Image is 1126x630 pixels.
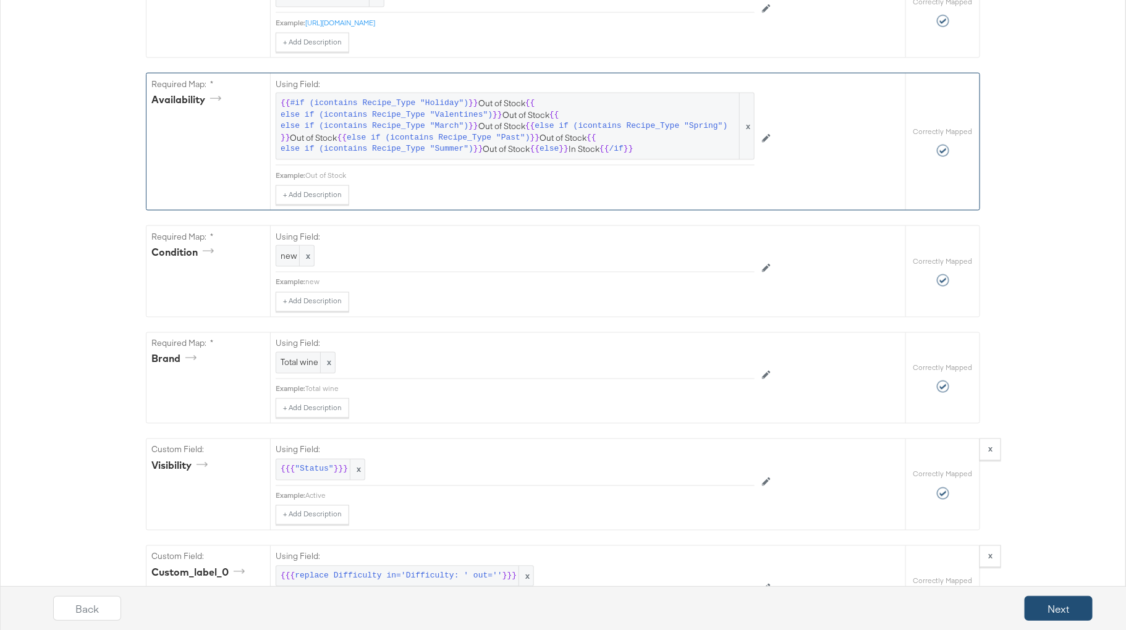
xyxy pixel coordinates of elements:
button: + Add Description [276,292,349,312]
span: {{ [525,98,535,109]
span: }} [559,143,569,155]
div: visibility [151,459,212,473]
label: Using Field: [276,231,755,243]
div: new [305,277,755,287]
span: {{ [599,143,609,155]
span: {{ [281,98,290,109]
button: x [980,439,1001,461]
span: else if (icontains Recipe_Type "Summer") [281,143,473,155]
label: Using Field: [276,551,755,563]
label: Required Map: * [151,338,265,350]
span: #if (icontains Recipe_Type "Holiday") [290,98,469,109]
div: Example: [276,491,305,501]
label: Correctly Mapped [913,127,973,136]
label: Custom Field: [151,444,265,456]
span: }} [473,143,483,155]
span: {{ [586,132,596,144]
span: {{ [549,109,559,121]
span: {{ [530,143,540,155]
div: availability [151,93,226,107]
span: }}} [334,464,348,476]
span: x [739,93,754,159]
span: new [281,250,310,262]
span: x [320,353,335,373]
strong: x [988,550,993,561]
span: replace Difficulty in='Difficulty: ' out='' [295,571,502,582]
button: x [980,545,1001,568]
div: condition [151,245,218,259]
span: else if (icontains Recipe_Type "Past") [347,132,530,144]
span: }} [281,132,290,144]
label: Correctly Mapped [913,363,973,373]
button: + Add Description [276,33,349,52]
span: else [540,143,559,155]
span: }} [530,132,540,144]
span: }} [624,143,633,155]
div: Active [305,491,755,501]
span: }}} [502,571,517,582]
div: Example: [276,277,305,287]
span: "Status" [295,464,333,476]
button: Next [1025,596,1093,621]
label: Required Map: * [151,78,265,90]
span: {{{ [281,464,295,476]
label: Required Map: * [151,231,265,243]
div: brand [151,352,201,366]
button: + Add Description [276,398,349,418]
button: Back [53,596,121,621]
span: /if [609,143,624,155]
span: }} [468,120,478,132]
strong: x [988,443,993,455]
label: Using Field: [276,338,755,350]
span: else if (icontains Recipe_Type "March") [281,120,468,132]
span: else if (icontains Recipe_Type "Valentines") [281,109,493,121]
a: [URL][DOMAIN_NAME] [305,18,375,27]
label: Custom Field: [151,551,265,563]
span: else if (icontains Recipe_Type "Spring") [535,120,727,132]
span: x [350,460,365,480]
div: Example: [276,170,305,180]
span: {{{ [281,571,295,582]
button: + Add Description [276,185,349,205]
span: x [519,566,533,587]
label: Correctly Mapped [913,469,973,479]
span: {{ [337,132,347,144]
div: custom_label_0 [151,566,249,580]
div: Out of Stock [305,170,755,180]
span: }} [468,98,478,109]
span: {{ [525,120,535,132]
label: Using Field: [276,444,755,456]
button: + Add Description [276,505,349,525]
span: x [299,246,314,266]
div: Example: [276,18,305,28]
span: Out of Stock Out of Stock Out of Stock Out of Stock Out of Stock Out of Stock In Stock [281,98,750,155]
div: Example: [276,384,305,394]
label: Using Field: [276,78,755,90]
span: Total wine [281,357,331,369]
label: Correctly Mapped [913,256,973,266]
span: }} [493,109,502,121]
div: Total wine [305,384,755,394]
